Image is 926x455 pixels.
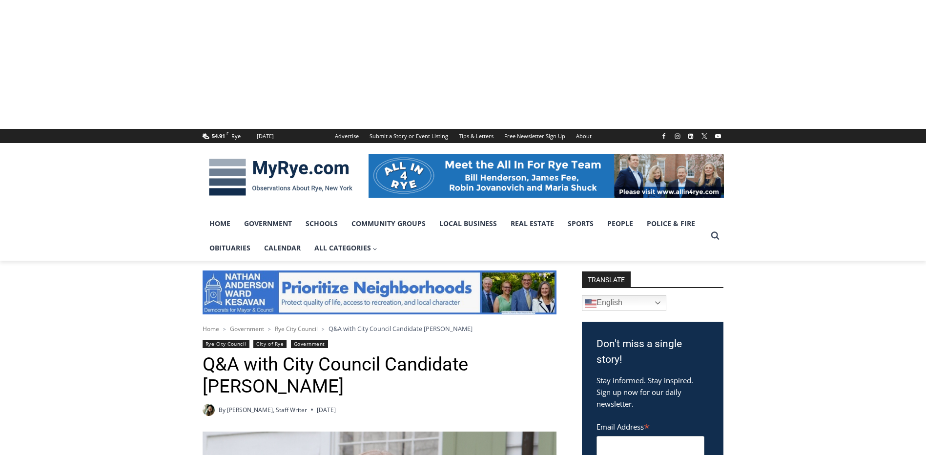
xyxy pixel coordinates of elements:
a: Schools [299,211,345,236]
img: MyRye.com [203,152,359,203]
h1: Q&A with City Council Candidate [PERSON_NAME] [203,353,556,398]
a: City of Rye [253,340,287,348]
a: Calendar [257,236,308,260]
a: Local Business [432,211,504,236]
a: Obituaries [203,236,257,260]
a: Linkedin [685,130,697,142]
h3: Don't miss a single story! [597,336,709,367]
span: > [322,326,325,332]
div: [DATE] [257,132,274,141]
a: Facebook [658,130,670,142]
a: [PERSON_NAME], Staff Writer [227,406,307,414]
strong: TRANSLATE [582,271,631,287]
a: All Categories [308,236,385,260]
a: Author image [203,404,215,416]
time: [DATE] [317,405,336,414]
a: About [571,129,597,143]
a: X [699,130,710,142]
a: Advertise [329,129,364,143]
a: Home [203,325,219,333]
div: Rye [231,132,241,141]
a: Submit a Story or Event Listing [364,129,453,143]
span: F [226,131,228,136]
a: Rye City Council [275,325,318,333]
p: Stay informed. Stay inspired. Sign up now for our daily newsletter. [597,374,709,410]
a: Community Groups [345,211,432,236]
a: Government [237,211,299,236]
a: English [582,295,666,311]
span: By [219,405,226,414]
nav: Secondary Navigation [329,129,597,143]
span: 54.91 [212,132,225,140]
nav: Breadcrumbs [203,324,556,333]
span: > [268,326,271,332]
a: Rye City Council [203,340,249,348]
img: (PHOTO: MyRye.com Intern and Editor Tucker Smith. Contributed.)Tucker Smith, MyRye.com [203,404,215,416]
img: All in for Rye [369,154,724,198]
img: en [585,297,597,309]
a: Real Estate [504,211,561,236]
a: Home [203,211,237,236]
a: YouTube [712,130,724,142]
nav: Primary Navigation [203,211,706,261]
span: > [223,326,226,332]
a: Sports [561,211,600,236]
a: Government [230,325,264,333]
button: View Search Form [706,227,724,245]
label: Email Address [597,417,704,434]
span: All Categories [314,243,378,253]
a: Police & Fire [640,211,702,236]
a: People [600,211,640,236]
a: Free Newsletter Sign Up [499,129,571,143]
a: Tips & Letters [453,129,499,143]
a: Instagram [672,130,683,142]
a: Government [291,340,328,348]
span: Q&A with City Council Candidate [PERSON_NAME] [329,324,473,333]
